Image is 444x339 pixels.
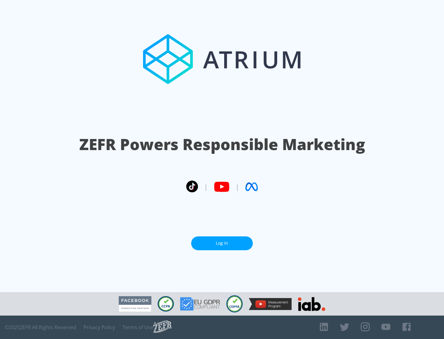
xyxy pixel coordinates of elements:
img: Facebook Marketing Partner [119,296,151,312]
img: GDPR Compliant [180,297,220,311]
a: Log In [191,236,253,250]
img: IAB [298,297,325,311]
img: COPPA Compliant [226,295,243,312]
a: Privacy Policy [84,324,115,330]
span: © 2025 ZEFR All Rights Reserved [5,324,76,330]
img: CCPA Compliant [158,296,174,312]
span: | [236,182,239,191]
span: | [204,182,208,191]
a: Terms of Use [122,324,153,330]
h1: ZEFR Powers Responsible Marketing [79,134,365,155]
img: YouTube Measurement Program [249,298,292,310]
